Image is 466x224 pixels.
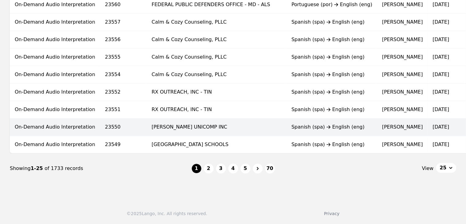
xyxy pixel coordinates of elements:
a: Privacy [324,211,339,216]
span: View [422,165,434,172]
td: Calm & Cozy Counseling, PLLC [147,14,286,31]
span: 1-25 [31,165,45,171]
time: [DATE] [433,54,449,60]
button: 4 [228,164,238,173]
time: [DATE] [433,71,449,77]
td: Calm & Cozy Counseling, PLLC [147,31,286,48]
time: [DATE] [433,37,449,42]
nav: Page navigation [10,153,456,183]
td: 23552 [100,83,147,101]
div: Spanish (spa) English (eng) [291,18,372,26]
button: 25 [436,163,456,173]
td: On-Demand Audio Interpretation [10,31,100,48]
td: Calm & Cozy Counseling, PLLC [147,66,286,83]
td: 23551 [100,101,147,118]
td: 23556 [100,31,147,48]
td: RX OUTREACH, INC - TIN [147,101,286,118]
td: On-Demand Audio Interpretation [10,66,100,83]
div: Spanish (spa) English (eng) [291,123,372,131]
button: 5 [241,164,250,173]
td: 23554 [100,66,147,83]
td: [PERSON_NAME] [377,136,428,153]
td: [PERSON_NAME] [377,31,428,48]
td: 23550 [100,118,147,136]
td: 23549 [100,136,147,153]
td: [PERSON_NAME] [377,118,428,136]
td: 23557 [100,14,147,31]
div: Spanish (spa) English (eng) [291,106,372,113]
td: Calm & Cozy Counseling, PLLC [147,48,286,66]
div: Spanish (spa) English (eng) [291,71,372,78]
time: [DATE] [433,2,449,7]
td: [PERSON_NAME] [377,83,428,101]
td: [PERSON_NAME] [377,48,428,66]
div: Spanish (spa) English (eng) [291,88,372,96]
time: [DATE] [433,124,449,130]
div: Spanish (spa) English (eng) [291,36,372,43]
div: Portuguese (por) English (eng) [291,1,372,8]
td: [PERSON_NAME] [377,14,428,31]
div: © 2025 Lango, Inc. All rights reserved. [127,210,207,217]
div: Spanish (spa) English (eng) [291,141,372,148]
time: [DATE] [433,141,449,147]
div: Showing of 1733 records [10,165,191,172]
td: [GEOGRAPHIC_DATA] SCHOOLS [147,136,286,153]
time: [DATE] [433,19,449,25]
td: On-Demand Audio Interpretation [10,14,100,31]
button: 3 [216,164,226,173]
td: RX OUTREACH, INC - TIN [147,83,286,101]
div: Spanish (spa) English (eng) [291,53,372,61]
span: 25 [440,164,446,172]
td: On-Demand Audio Interpretation [10,48,100,66]
td: On-Demand Audio Interpretation [10,83,100,101]
time: [DATE] [433,106,449,112]
td: [PERSON_NAME] UNICOMP INC [147,118,286,136]
td: 23555 [100,48,147,66]
button: 70 [265,164,275,173]
td: On-Demand Audio Interpretation [10,118,100,136]
td: [PERSON_NAME] [377,66,428,83]
button: 2 [204,164,214,173]
td: [PERSON_NAME] [377,101,428,118]
time: [DATE] [433,89,449,95]
td: On-Demand Audio Interpretation [10,101,100,118]
td: On-Demand Audio Interpretation [10,136,100,153]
